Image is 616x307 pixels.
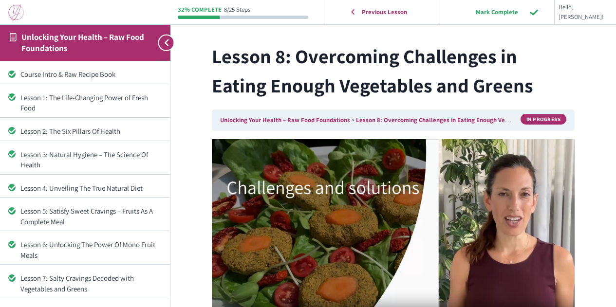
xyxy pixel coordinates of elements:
div: Completed [8,150,16,158]
a: Completed Lesson 1: The Life-Changing Power of Fresh Food [8,92,162,113]
a: Unlocking Your Health – Raw Food Foundations [220,116,350,124]
nav: Breadcrumbs [212,109,575,131]
a: Completed Lesson 6: Unlocking The Power Of Mono Fruit Meals [8,239,162,260]
div: Lesson 1: The Life-Changing Power of Fresh Food [20,92,162,113]
a: Completed Course Intro & Raw Recipe Book [8,69,162,79]
a: Completed Lesson 2: The Six Pillars Of Health [8,126,162,136]
div: Lesson 6: Unlocking The Power Of Mono Fruit Meals [20,239,162,260]
div: 8/25 Steps [224,7,250,13]
div: Completed [8,127,16,134]
a: Completed Lesson 4: Unveiling The True Natural Diet [8,183,162,193]
div: Lesson 3: Natural Hygiene – The Science Of Health [20,149,162,170]
div: Lesson 4: Unveiling The True Natural Diet [20,183,162,193]
div: 32% Complete [178,7,222,13]
input: Mark Complete [450,2,543,22]
div: Completed [8,93,16,101]
a: Unlocking Your Health – Raw Food Foundations [21,32,144,54]
div: Completed [8,184,16,191]
div: Lesson 2: The Six Pillars Of Health [20,126,162,136]
a: Completed Lesson 3: Natural Hygiene – The Science Of Health [8,149,162,170]
div: Completed [8,241,16,248]
div: Lesson 7: Salty Cravings Decoded with Vegetables and Greens [20,273,162,294]
a: Lesson 8: Overcoming Challenges in Eating Enough Vegetables and Greens [356,116,562,124]
div: Completed [8,274,16,282]
h1: Lesson 8: Overcoming Challenges in Eating Enough Vegetables and Greens [212,41,575,100]
a: Completed Lesson 5: Satisfy Sweet Cravings – Fruits As A Complete Meal [8,206,162,227]
span: Previous Lesson [355,8,413,16]
div: Lesson 5: Satisfy Sweet Cravings – Fruits As A Complete Meal [20,206,162,227]
div: Course Intro & Raw Recipe Book [20,69,162,79]
a: Completed Lesson 7: Salty Cravings Decoded with Vegetables and Greens [8,273,162,294]
button: Toggle sidebar navigation [153,24,170,61]
div: Completed [8,207,16,215]
a: Previous Lesson [327,2,436,22]
div: In Progress [521,114,567,125]
span: Hello, [PERSON_NAME]! [559,2,604,22]
div: Completed [8,71,16,78]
